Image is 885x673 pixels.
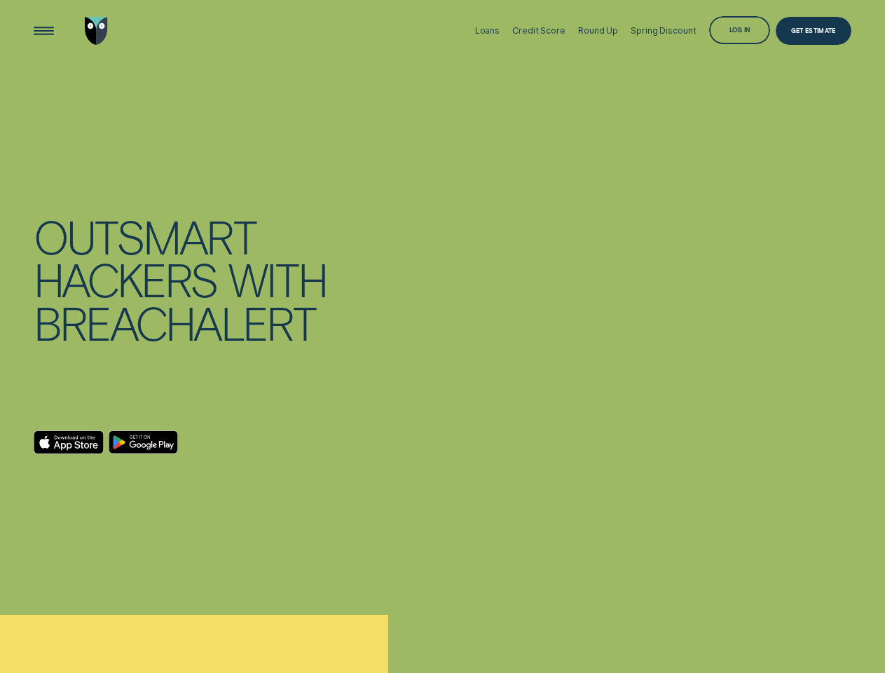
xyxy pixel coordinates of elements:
[776,17,851,44] a: Get Estimate
[475,25,500,36] div: Loans
[631,25,696,36] div: Spring Discount
[709,16,771,43] button: Log in
[109,430,178,454] a: Android App on Google Play
[34,430,103,454] a: Download on the App Store
[34,215,326,344] h4: OUTSMART HACKERS WITH BREACHALERT
[30,17,57,44] button: Open Menu
[578,25,618,36] div: Round Up
[512,25,565,36] div: Credit Score
[85,17,108,44] img: Wisr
